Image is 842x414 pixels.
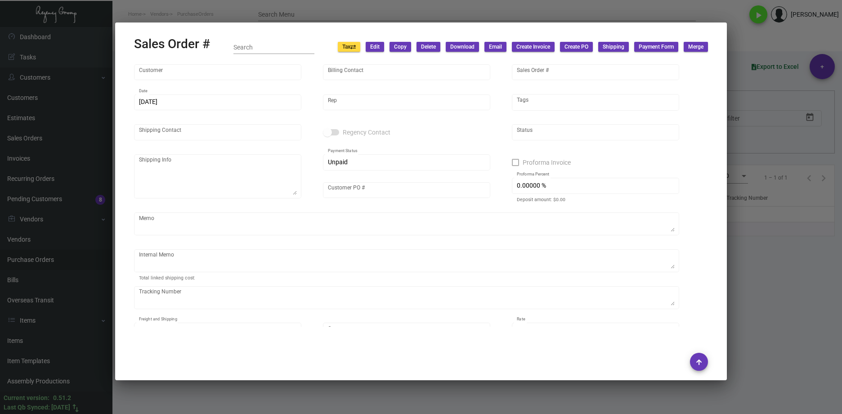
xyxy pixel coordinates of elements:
h2: Sales Order # [134,36,210,52]
button: Create Invoice [512,42,555,52]
div: Last Qb Synced: [DATE] [4,403,70,412]
button: Copy [390,42,411,52]
button: Create PO [560,42,593,52]
span: Tax [342,43,356,51]
span: Regency Contact [343,127,390,138]
span: Email [489,43,502,51]
button: Merge [684,42,708,52]
span: Create PO [564,43,588,51]
button: Email [484,42,506,52]
button: Payment Form [634,42,678,52]
div: 0.51.2 [53,393,71,403]
span: Edit [370,43,380,51]
mat-hint: Total linked shipping cost: [139,275,195,281]
span: Payment Form [639,43,674,51]
div: Current version: [4,393,49,403]
span: Unpaid [328,158,348,166]
button: Download [446,42,479,52]
span: Download [450,43,475,51]
span: Merge [688,43,703,51]
span: Proforma Invoice [523,157,571,168]
span: Delete [421,43,436,51]
span: Create Invoice [516,43,550,51]
button: Delete [417,42,440,52]
button: Tax [338,42,360,52]
button: Shipping [598,42,629,52]
mat-hint: Deposit amount: $0.00 [517,197,565,202]
button: Edit [366,42,384,52]
span: Shipping [603,43,624,51]
span: Copy [394,43,407,51]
